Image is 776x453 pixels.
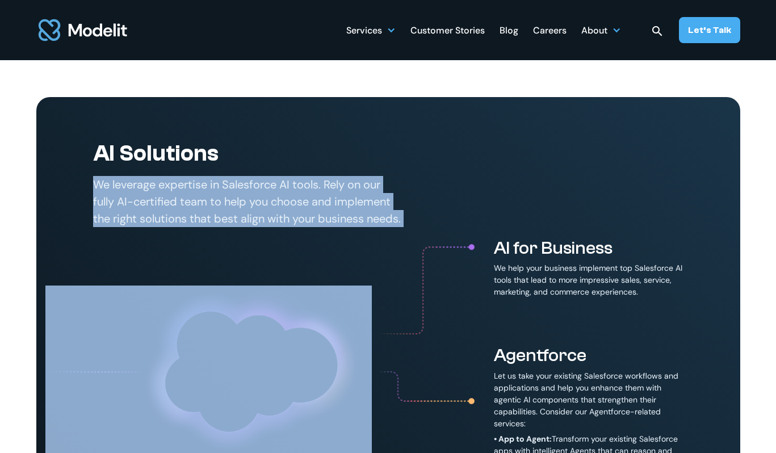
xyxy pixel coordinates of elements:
[494,345,683,366] h3: Agentforce
[581,19,621,41] div: About
[679,17,740,43] a: Let’s Talk
[36,12,129,48] img: modelit logo
[494,434,552,444] strong: • App to Agent:
[410,19,485,41] a: Customer Stories
[500,19,518,41] a: Blog
[533,20,567,43] div: Careers
[494,370,683,430] p: Let us take your existing Salesforce workflows and applications and help you enhance them with ag...
[688,24,731,36] div: Let’s Talk
[494,237,683,259] h3: AI for Business
[93,176,402,227] p: We leverage expertise in Salesforce AI tools. Rely on our fully AI-certified team to help you cho...
[410,20,485,43] div: Customer Stories
[494,262,683,298] p: We help your business implement top Salesforce AI tools that lead to more impressive sales, servi...
[500,20,518,43] div: Blog
[533,19,567,41] a: Careers
[346,20,382,43] div: Services
[36,12,129,48] a: home
[581,20,607,43] div: About
[93,140,402,167] h2: AI Solutions
[346,19,396,41] div: Services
